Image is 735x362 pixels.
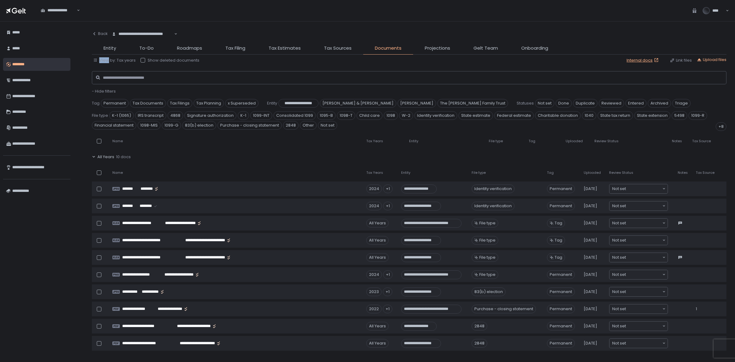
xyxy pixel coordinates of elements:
[472,185,514,193] div: Identity verification
[626,340,662,346] input: Search for option
[609,236,668,245] div: Search for option
[626,272,662,278] input: Search for option
[494,111,534,120] span: Federal estimate
[109,111,134,120] span: K-1 (1065)
[472,288,506,296] div: 83(b) election
[479,220,496,226] span: File type
[269,45,301,52] span: Tax Estimates
[584,203,597,209] span: [DATE]
[472,305,536,313] div: Purchase - closing statement
[104,45,116,52] span: Entity
[556,99,572,108] span: Done
[609,184,668,193] div: Search for option
[238,111,249,120] span: K-1
[437,99,508,108] span: The [PERSON_NAME] Family Trust
[547,305,575,313] span: Permanent
[472,170,486,175] span: File type
[366,236,389,245] div: All Years
[366,202,382,210] div: 2024
[584,289,597,295] span: [DATE]
[162,121,181,130] span: 1099-G
[626,254,662,261] input: Search for option
[250,111,272,120] span: 1099-INT
[612,254,626,261] span: Not set
[194,99,224,108] span: Tax Planning
[584,272,597,277] span: [DATE]
[609,339,668,348] div: Search for option
[168,111,183,120] span: 4868
[37,4,80,17] div: Search for option
[672,111,687,120] span: 5498
[626,220,662,226] input: Search for option
[135,111,166,120] span: IRS transcript
[672,139,682,143] span: Notes
[384,111,398,120] span: 1098
[584,323,597,329] span: [DATE]
[101,99,129,108] span: Permanent
[366,253,389,262] div: All Years
[130,99,166,108] span: Tax Documents
[547,339,575,348] span: Permanent
[366,339,389,348] div: All Years
[609,253,668,262] div: Search for option
[609,170,633,175] span: Review Status
[92,121,136,130] span: Financial statement
[609,201,668,211] div: Search for option
[612,237,626,243] span: Not set
[535,99,554,108] span: Not set
[584,220,597,226] span: [DATE]
[697,57,726,63] button: Upload files
[399,111,413,120] span: W-2
[383,202,393,210] div: +1
[696,306,697,312] span: 1
[300,121,317,130] span: Other
[138,121,160,130] span: 1098-MIS
[555,220,562,226] span: Tag
[594,139,619,143] span: Review Status
[225,99,258,108] span: x Superseded
[634,111,670,120] span: State extension
[317,111,336,120] span: 1095-B
[383,185,393,193] div: +1
[337,111,355,120] span: 1098-T
[696,170,714,175] span: Tax Source
[92,28,108,40] button: Back
[383,305,392,313] div: +1
[173,31,174,37] input: Search for option
[324,45,352,52] span: Tax Sources
[678,170,688,175] span: Notes
[472,339,487,348] div: 2848
[93,58,136,63] div: View by: Tax years
[97,154,114,160] span: All Years
[92,89,116,94] button: - Hide filters
[609,219,668,228] div: Search for option
[612,186,626,192] span: Not set
[401,170,410,175] span: Entity
[320,99,396,108] span: [PERSON_NAME] & [PERSON_NAME]
[612,272,626,278] span: Not set
[626,289,662,295] input: Search for option
[479,238,496,243] span: File type
[597,111,633,120] span: State tax return
[584,255,597,260] span: [DATE]
[555,238,562,243] span: Tag
[383,270,393,279] div: +1
[672,99,691,108] span: Triage
[112,170,123,175] span: Name
[366,170,383,175] span: Tax Years
[184,111,236,120] span: Signature authorization
[366,322,389,330] div: All Years
[225,45,245,52] span: Tax Filing
[366,219,389,227] div: All Years
[670,58,692,63] button: Link files
[547,170,554,175] span: Tag
[112,139,123,143] span: Name
[177,45,202,52] span: Roadmaps
[267,101,277,106] span: Entity
[584,170,601,175] span: Uploaded
[609,287,668,296] div: Search for option
[517,101,534,106] span: Statuses
[599,99,624,108] span: Reviewed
